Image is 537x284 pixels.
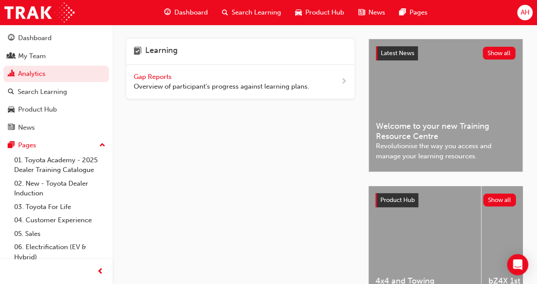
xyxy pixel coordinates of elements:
[483,47,516,60] button: Show all
[4,137,109,153] button: Pages
[4,28,109,137] button: DashboardMy TeamAnalyticsSearch LearningProduct HubNews
[8,106,15,114] span: car-icon
[8,52,15,60] span: people-icon
[174,7,208,18] span: Dashboard
[358,7,365,18] span: news-icon
[18,51,46,61] div: My Team
[8,124,15,132] span: news-icon
[232,7,281,18] span: Search Learning
[18,123,35,133] div: News
[4,3,75,22] img: Trak
[517,5,533,20] button: AH
[351,4,392,22] a: news-iconNews
[134,82,309,92] span: Overview of participant's progress against learning plans.
[520,7,529,18] span: AH
[368,39,523,172] a: Latest NewsShow allWelcome to your new Training Resource CentreRevolutionise the way you access a...
[376,193,516,207] a: Product HubShow all
[341,76,347,87] span: next-icon
[8,34,15,42] span: guage-icon
[18,140,36,150] div: Pages
[4,48,109,64] a: My Team
[222,7,228,18] span: search-icon
[392,4,435,22] a: pages-iconPages
[305,7,344,18] span: Product Hub
[376,121,515,141] span: Welcome to your new Training Resource Centre
[8,88,14,96] span: search-icon
[11,200,109,214] a: 03. Toyota For Life
[215,4,288,22] a: search-iconSearch Learning
[381,49,414,57] span: Latest News
[11,153,109,177] a: 01. Toyota Academy - 2025 Dealer Training Catalogue
[4,30,109,46] a: Dashboard
[380,196,415,204] span: Product Hub
[368,7,385,18] span: News
[376,46,515,60] a: Latest NewsShow all
[376,141,515,161] span: Revolutionise the way you access and manage your learning resources.
[4,66,109,82] a: Analytics
[11,240,109,264] a: 06. Electrification (EV & Hybrid)
[164,7,171,18] span: guage-icon
[288,4,351,22] a: car-iconProduct Hub
[4,120,109,136] a: News
[8,142,15,149] span: pages-icon
[157,4,215,22] a: guage-iconDashboard
[11,227,109,241] a: 05. Sales
[18,87,67,97] div: Search Learning
[145,46,178,57] h4: Learning
[97,266,104,277] span: prev-icon
[18,33,52,43] div: Dashboard
[18,105,57,115] div: Product Hub
[11,177,109,200] a: 02. New - Toyota Dealer Induction
[11,213,109,227] a: 04. Customer Experience
[295,7,302,18] span: car-icon
[99,140,105,151] span: up-icon
[134,73,173,81] span: Gap Reports
[134,46,142,57] span: learning-icon
[399,7,406,18] span: pages-icon
[127,65,354,99] a: Gap Reports Overview of participant's progress against learning plans.next-icon
[409,7,428,18] span: Pages
[4,84,109,100] a: Search Learning
[4,101,109,118] a: Product Hub
[483,194,516,206] button: Show all
[8,70,15,78] span: chart-icon
[507,254,528,275] div: Open Intercom Messenger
